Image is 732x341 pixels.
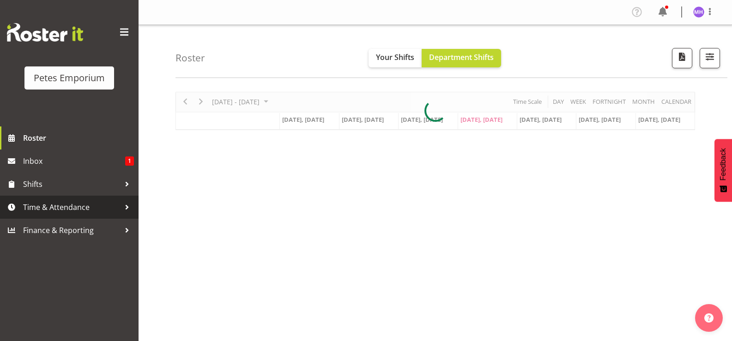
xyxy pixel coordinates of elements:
[23,200,120,214] span: Time & Attendance
[34,71,105,85] div: Petes Emporium
[714,139,732,202] button: Feedback - Show survey
[23,154,125,168] span: Inbox
[672,48,692,68] button: Download a PDF of the roster according to the set date range.
[7,23,83,42] img: Rosterit website logo
[704,313,714,323] img: help-xxl-2.png
[23,131,134,145] span: Roster
[693,6,704,18] img: mackenzie-halford4471.jpg
[125,156,134,166] span: 1
[700,48,720,68] button: Filter Shifts
[175,53,205,63] h4: Roster
[23,223,120,237] span: Finance & Reporting
[376,52,414,62] span: Your Shifts
[369,49,422,67] button: Your Shifts
[422,49,501,67] button: Department Shifts
[23,177,120,191] span: Shifts
[719,148,727,180] span: Feedback
[429,52,494,62] span: Department Shifts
